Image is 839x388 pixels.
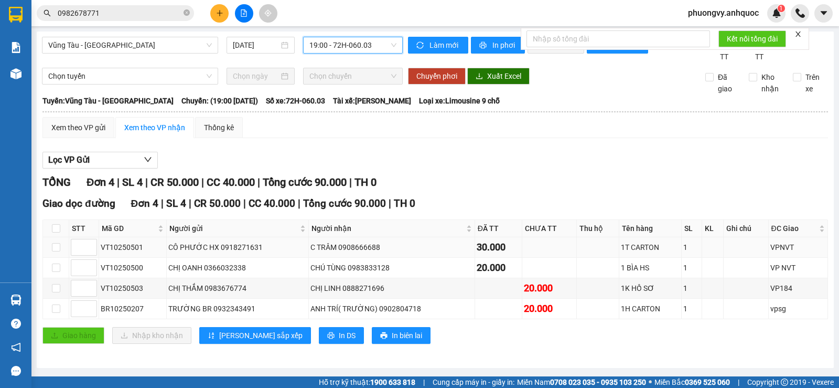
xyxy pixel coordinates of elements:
[194,197,241,209] span: CR 50.000
[423,376,425,388] span: |
[477,260,520,275] div: 20.000
[115,74,166,92] span: VPNVT
[619,220,682,237] th: Tên hàng
[682,220,702,237] th: SL
[771,223,817,234] span: ĐC Giao
[101,282,165,294] div: VT10250503
[654,376,730,388] span: Miền Bắc
[9,7,23,23] img: logo-vxr
[819,8,829,18] span: caret-down
[683,303,700,314] div: 1
[303,197,386,209] span: Tổng cước 90.000
[240,9,248,17] span: file-add
[101,303,165,314] div: BR10250207
[9,34,93,47] div: CÔ PHƯỚC HX
[408,37,468,54] button: syncLàm mới
[122,176,143,188] span: SL 4
[524,281,575,296] div: 20.000
[264,9,272,17] span: aim
[233,39,279,51] input: 14/10/2025
[380,332,388,340] span: printer
[801,71,829,95] span: Trên xe
[779,5,783,12] span: 1
[770,262,826,274] div: VP NVT
[10,295,21,306] img: warehouse-icon
[243,197,246,209] span: |
[310,282,472,294] div: CHỊ LINH 0888271696
[685,378,730,386] strong: 0369 525 060
[210,4,229,23] button: plus
[42,176,71,188] span: TỔNG
[309,37,396,53] span: 19:00 - 72H-060.03
[724,220,769,237] th: Ghi chú
[184,8,190,18] span: close-circle
[201,176,204,188] span: |
[181,95,258,107] span: Chuyến: (19:00 [DATE])
[718,30,786,47] button: Kết nối tổng đài
[310,303,472,314] div: ANH TRÍ( TRƯỜNG) 0902804718
[683,262,700,274] div: 1
[131,197,159,209] span: Đơn 4
[479,41,488,50] span: printer
[204,122,234,133] div: Thống kê
[392,330,422,341] span: In biên lai
[757,71,784,95] span: Kho nhận
[99,299,167,319] td: BR10250207
[216,9,223,17] span: plus
[10,42,21,53] img: solution-icon
[48,68,212,84] span: Chọn tuyến
[219,330,303,341] span: [PERSON_NAME] sắp xếp
[372,327,431,344] button: printerIn biên lai
[433,376,514,388] span: Cung cấp máy in - giấy in:
[487,70,521,82] span: Xuất Excel
[476,72,483,81] span: download
[124,122,185,133] div: Xem theo VP nhận
[795,8,805,18] img: phone-icon
[233,70,279,82] input: Chọn ngày
[112,327,191,344] button: downloadNhập kho nhận
[48,153,90,166] span: Lọc VP Gửi
[738,376,739,388] span: |
[169,223,298,234] span: Người gửi
[467,68,530,85] button: downloadXuất Excel
[794,30,802,38] span: close
[772,8,781,18] img: icon-new-feature
[69,220,99,237] th: STT
[100,9,185,47] div: VP 184 [PERSON_NAME] - HCM
[42,97,174,105] b: Tuyến: Vũng Tàu - [GEOGRAPHIC_DATA]
[309,68,396,84] span: Chọn chuyến
[144,155,152,164] span: down
[339,330,356,341] span: In DS
[189,197,191,209] span: |
[150,176,199,188] span: CR 50.000
[319,376,415,388] span: Hỗ trợ kỹ thuật:
[100,47,185,59] div: C TRÂM
[100,59,185,74] div: 0908666688
[263,176,347,188] span: Tổng cước 90.000
[101,262,165,274] div: VT10250500
[492,39,517,51] span: In phơi
[354,176,377,188] span: TH 0
[207,176,255,188] span: CC 40.000
[522,220,577,237] th: CHƯA TT
[702,220,724,237] th: KL
[249,197,295,209] span: CC 40.000
[683,242,700,253] div: 1
[327,332,335,340] span: printer
[102,223,156,234] span: Mã GD
[145,176,148,188] span: |
[42,197,115,209] span: Giao dọc đường
[577,220,619,237] th: Thu hộ
[99,258,167,278] td: VT10250500
[419,95,500,107] span: Loại xe: Limousine 9 chỗ
[168,262,307,274] div: CHỊ OANH 0366032338
[257,176,260,188] span: |
[168,242,307,253] div: CÔ PHƯỚC HX 0918271631
[51,122,105,133] div: Xem theo VP gửi
[370,378,415,386] strong: 1900 633 818
[727,33,778,45] span: Kết nối tổng đài
[471,37,525,54] button: printerIn phơi
[235,4,253,23] button: file-add
[166,197,186,209] span: SL 4
[168,282,307,294] div: CHỊ THẮM 0983676774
